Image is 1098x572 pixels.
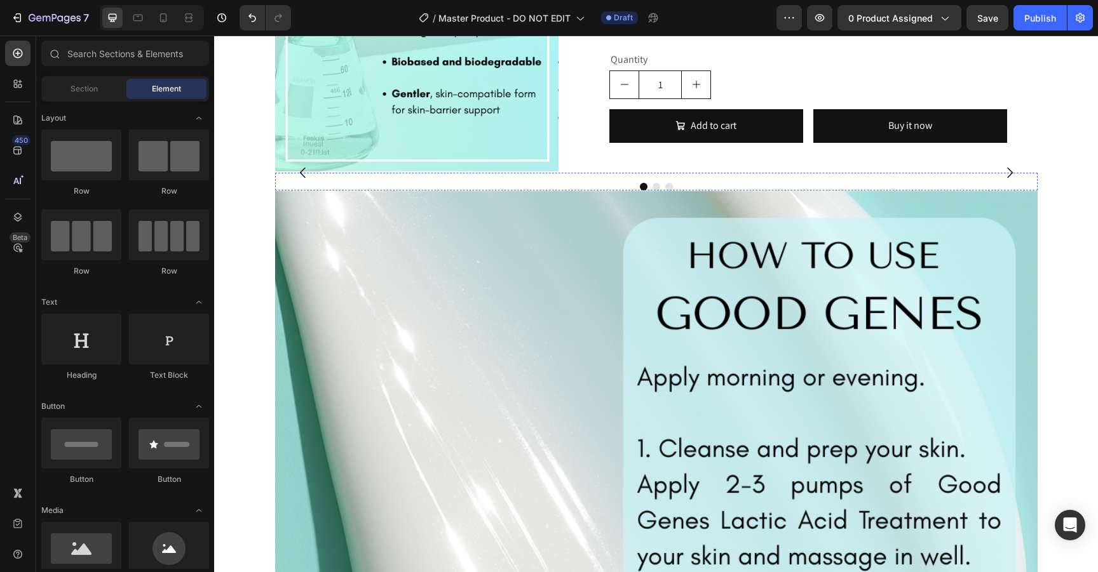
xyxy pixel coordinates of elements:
[848,11,933,25] span: 0 product assigned
[837,5,961,30] button: 0 product assigned
[129,265,209,277] div: Row
[41,401,65,412] span: Button
[71,246,107,282] button: Carousel Back Arrow
[1013,5,1067,30] button: Publish
[599,74,793,107] button: Buy it now
[10,232,30,243] div: Beta
[12,135,30,145] div: 450
[240,5,291,30] div: Undo/Redo
[83,10,89,25] p: 7
[778,246,813,282] button: Carousel Next Arrow
[71,83,98,95] span: Section
[396,36,424,63] button: decrement
[614,12,633,23] span: Draft
[152,83,181,95] span: Element
[424,36,468,63] input: quantity
[966,5,1008,30] button: Save
[477,81,522,100] div: Add to cart
[41,369,121,381] div: Heading
[977,13,998,23] span: Save
[1024,11,1056,25] div: Publish
[468,36,496,63] button: increment
[451,401,459,409] button: Dot
[189,396,209,416] span: Toggle open
[189,500,209,521] span: Toggle open
[129,369,209,381] div: Text Block
[41,41,209,66] input: Search Sections & Elements
[5,5,95,30] button: 7
[214,36,1098,572] iframe: Design area
[395,74,589,107] button: Add to cart
[438,11,571,25] span: Master Product - DO NOT EDIT
[438,401,446,409] button: Dot
[41,265,121,277] div: Row
[61,137,823,391] img: gempages_463925032490370129-589542a0-f1bc-4f7c-ac60-1eb086a3a57c.png
[426,401,433,409] button: Dot
[41,112,66,124] span: Layout
[41,296,57,308] span: Text
[41,474,121,485] div: Button
[129,185,209,197] div: Row
[1055,510,1085,540] div: Open Intercom Messenger
[189,108,209,128] span: Toggle open
[64,139,91,150] div: Image
[41,185,121,197] div: Row
[674,81,718,100] div: Buy it now
[129,474,209,485] div: Button
[433,11,436,25] span: /
[41,505,64,516] span: Media
[189,292,209,312] span: Toggle open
